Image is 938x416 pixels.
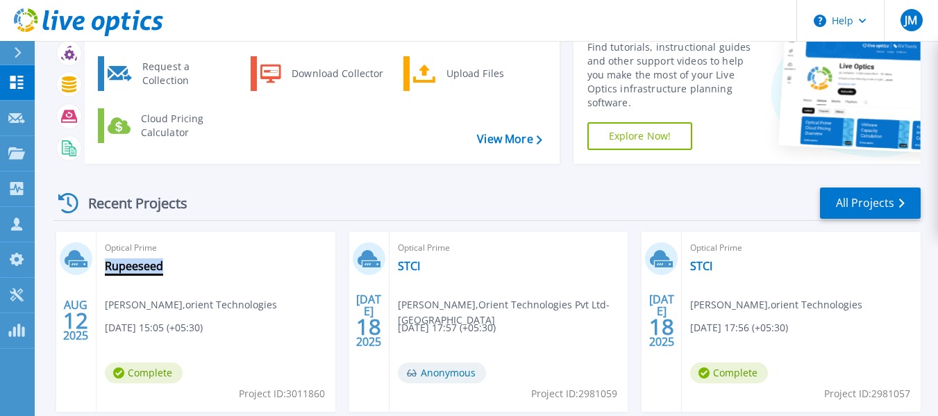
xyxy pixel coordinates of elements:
[824,386,910,401] span: Project ID: 2981057
[285,60,390,88] div: Download Collector
[905,15,917,26] span: JM
[62,295,89,346] div: AUG 2025
[98,108,240,143] a: Cloud Pricing Calculator
[98,56,240,91] a: Request a Collection
[439,60,542,88] div: Upload Files
[398,363,486,383] span: Anonymous
[690,240,912,256] span: Optical Prime
[690,297,862,313] span: [PERSON_NAME] , orient Technologies
[355,295,382,346] div: [DATE] 2025
[398,320,496,335] span: [DATE] 17:57 (+05:30)
[53,186,206,220] div: Recent Projects
[239,386,325,401] span: Project ID: 3011860
[648,295,675,346] div: [DATE] 2025
[690,259,712,273] a: STCI
[649,321,674,333] span: 18
[690,363,768,383] span: Complete
[251,56,393,91] a: Download Collector
[587,122,693,150] a: Explore Now!
[63,315,88,326] span: 12
[477,133,542,146] a: View More
[398,240,620,256] span: Optical Prime
[398,259,420,273] a: STCI
[105,363,183,383] span: Complete
[587,40,760,110] div: Find tutorials, instructional guides and other support videos to help you make the most of your L...
[531,386,617,401] span: Project ID: 2981059
[105,259,163,273] a: Rupeeseed
[135,60,237,88] div: Request a Collection
[398,297,628,328] span: [PERSON_NAME] , Orient Technologies Pvt Ltd-[GEOGRAPHIC_DATA]
[105,297,277,313] span: [PERSON_NAME] , orient Technologies
[105,320,203,335] span: [DATE] 15:05 (+05:30)
[820,188,921,219] a: All Projects
[134,112,237,140] div: Cloud Pricing Calculator
[105,240,327,256] span: Optical Prime
[690,320,788,335] span: [DATE] 17:56 (+05:30)
[403,56,546,91] a: Upload Files
[356,321,381,333] span: 18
